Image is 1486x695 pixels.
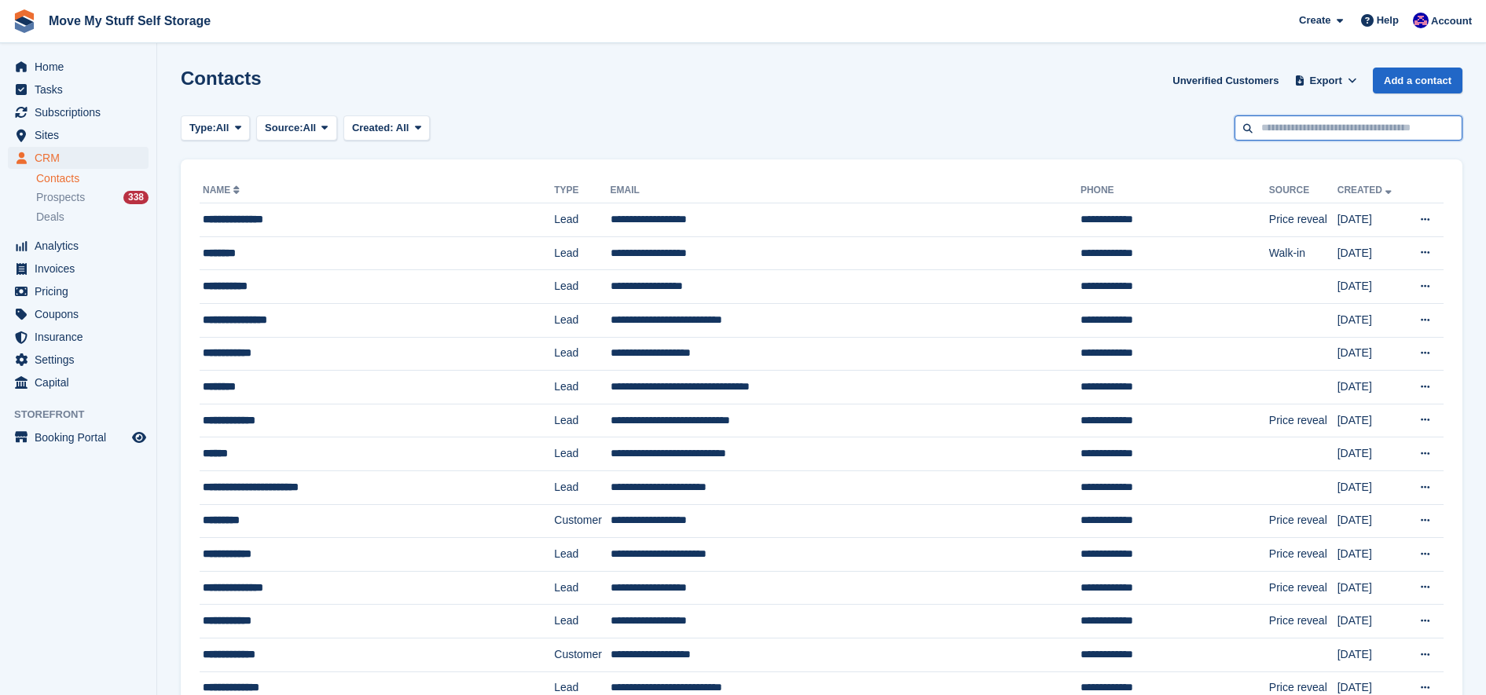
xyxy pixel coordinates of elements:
[36,209,149,225] a: Deals
[554,437,610,471] td: Lead
[8,79,149,101] a: menu
[1337,638,1405,671] td: [DATE]
[35,124,129,146] span: Sites
[343,115,430,141] button: Created: All
[35,303,129,325] span: Coupons
[35,349,129,371] span: Settings
[216,120,229,136] span: All
[35,280,129,302] span: Pricing
[35,79,129,101] span: Tasks
[265,120,303,136] span: Source:
[554,236,610,270] td: Lead
[36,171,149,186] a: Contacts
[1337,605,1405,638] td: [DATE]
[14,407,156,422] span: Storefront
[1337,538,1405,572] td: [DATE]
[1337,303,1405,337] td: [DATE]
[130,428,149,447] a: Preview store
[1337,437,1405,471] td: [DATE]
[181,68,262,89] h1: Contacts
[256,115,337,141] button: Source: All
[8,101,149,123] a: menu
[36,210,64,225] span: Deals
[1269,236,1337,270] td: Walk-in
[1299,13,1330,28] span: Create
[35,426,129,448] span: Booking Portal
[554,538,610,572] td: Lead
[1373,68,1462,93] a: Add a contact
[1269,538,1337,572] td: Price reveal
[8,147,149,169] a: menu
[1377,13,1399,28] span: Help
[1269,605,1337,638] td: Price reveal
[13,9,36,33] img: stora-icon-8386f47178a22dfd0bd8f6a31ec36ba5ce8667c1dd55bd0f319d3a0aa187defe.svg
[1337,185,1395,196] a: Created
[352,122,394,134] span: Created:
[35,101,129,123] span: Subscriptions
[189,120,216,136] span: Type:
[554,178,610,203] th: Type
[35,56,129,78] span: Home
[8,235,149,257] a: menu
[1269,404,1337,437] td: Price reveal
[1337,504,1405,538] td: [DATE]
[554,605,610,638] td: Lead
[1081,178,1269,203] th: Phone
[1337,404,1405,437] td: [DATE]
[1269,504,1337,538] td: Price reveal
[35,371,129,393] span: Capital
[554,270,610,304] td: Lead
[1269,571,1337,605] td: Price reveal
[1291,68,1360,93] button: Export
[35,326,129,348] span: Insurance
[8,280,149,302] a: menu
[35,258,129,280] span: Invoices
[8,371,149,393] a: menu
[8,349,149,371] a: menu
[554,470,610,504] td: Lead
[1337,371,1405,404] td: [DATE]
[554,371,610,404] td: Lead
[554,504,610,538] td: Customer
[554,303,610,337] td: Lead
[8,326,149,348] a: menu
[554,404,610,437] td: Lead
[1337,270,1405,304] td: [DATE]
[8,303,149,325] a: menu
[181,115,250,141] button: Type: All
[554,203,610,237] td: Lead
[554,638,610,671] td: Customer
[36,189,149,206] a: Prospects 338
[396,122,409,134] span: All
[8,426,149,448] a: menu
[8,56,149,78] a: menu
[554,337,610,371] td: Lead
[35,147,129,169] span: CRM
[35,235,129,257] span: Analytics
[42,8,217,34] a: Move My Stuff Self Storage
[203,185,243,196] a: Name
[1166,68,1285,93] a: Unverified Customers
[611,178,1081,203] th: Email
[8,124,149,146] a: menu
[1337,470,1405,504] td: [DATE]
[1310,73,1342,89] span: Export
[1337,203,1405,237] td: [DATE]
[1269,203,1337,237] td: Price reveal
[8,258,149,280] a: menu
[1431,13,1472,29] span: Account
[36,190,85,205] span: Prospects
[303,120,317,136] span: All
[1337,236,1405,270] td: [DATE]
[1337,337,1405,371] td: [DATE]
[123,191,149,204] div: 338
[1269,178,1337,203] th: Source
[1413,13,1429,28] img: Jade Whetnall
[1337,571,1405,605] td: [DATE]
[554,571,610,605] td: Lead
